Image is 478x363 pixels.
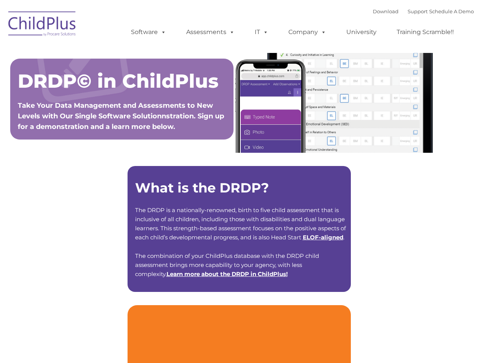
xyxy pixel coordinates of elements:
[179,25,242,40] a: Assessments
[339,25,384,40] a: University
[247,25,276,40] a: IT
[373,8,474,14] font: |
[123,25,174,40] a: Software
[5,6,80,44] img: ChildPlus by Procare Solutions
[18,101,224,131] span: Take Your Data Management and Assessments to New Levels with Our Single Software Solutionnstratio...
[135,252,319,278] span: The combination of your ChildPlus database with the DRDP child assessment brings more capability ...
[18,70,218,93] span: DRDP© in ChildPlus
[303,234,343,241] a: ELOF-aligned
[167,270,286,278] a: Learn more about the DRDP in ChildPlus
[167,270,288,278] span: !
[281,25,334,40] a: Company
[135,180,269,196] strong: What is the DRDP?
[373,8,399,14] a: Download
[429,8,474,14] a: Schedule A Demo
[389,25,461,40] a: Training Scramble!!
[408,8,428,14] a: Support
[135,206,346,241] span: The DRDP is a nationally-renowned, birth to five child assessment that is inclusive of all childr...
